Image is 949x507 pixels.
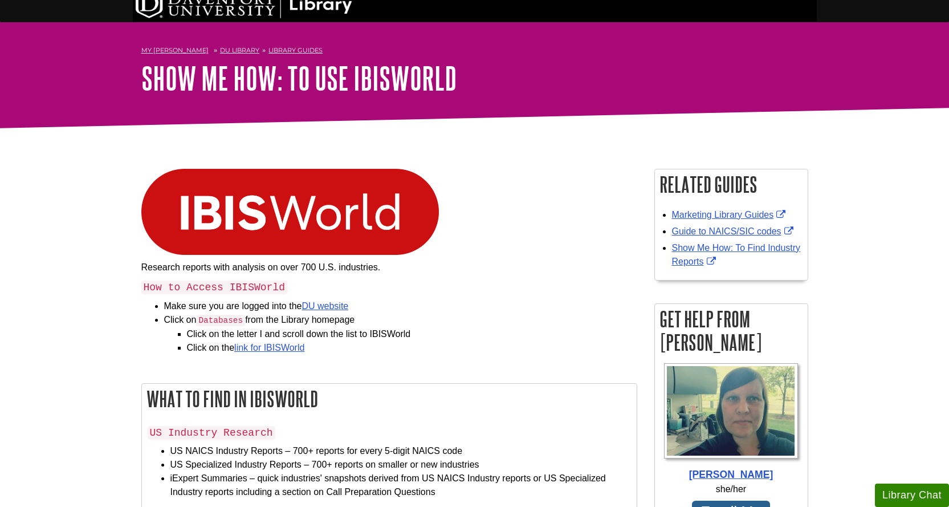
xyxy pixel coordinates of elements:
nav: breadcrumb [141,43,808,61]
h2: Related Guides [655,169,808,200]
a: link for IBISWorld [234,343,304,352]
a: DU website [302,301,348,311]
a: Link opens in new window [672,226,796,236]
a: Library Guides [268,46,323,54]
li: US NAICS Industry Reports – 700+ reports for every 5-digit NAICS code [170,444,631,458]
li: Make sure you are logged into the [164,299,637,313]
code: US Industry Research [148,426,275,440]
a: Show Me How: To Use IBISWorld [141,60,457,96]
h2: Get Help From [PERSON_NAME] [655,304,808,358]
a: Link opens in new window [672,243,801,266]
code: How to Access IBISWorld [141,281,287,294]
h2: What to Find in IBISWorld [142,384,637,414]
a: Link opens in new window [672,210,789,220]
button: Library Chat [875,484,949,507]
a: My [PERSON_NAME] [141,46,209,55]
p: Research reports with analysis on over 700 U.S. industries. [141,261,637,274]
li: Click on the letter I and scroll down the list to IBISWorld [187,327,637,341]
li: Click on the [187,341,637,355]
a: Profile Photo [PERSON_NAME] [661,363,802,482]
li: US Specialized Industry Reports – 700+ reports on smaller or new industries [170,458,631,472]
img: Profile Photo [664,363,799,459]
a: DU Library [220,46,259,54]
code: Databases [196,315,245,326]
li: Click on from the Library homepage [164,313,637,355]
div: [PERSON_NAME] [661,467,802,482]
div: she/her [661,482,802,496]
img: ibisworld logo [141,169,439,255]
li: iExpert Summaries – quick industries' snapshots derived from US NAICS Industry reports or US Spec... [170,472,631,499]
